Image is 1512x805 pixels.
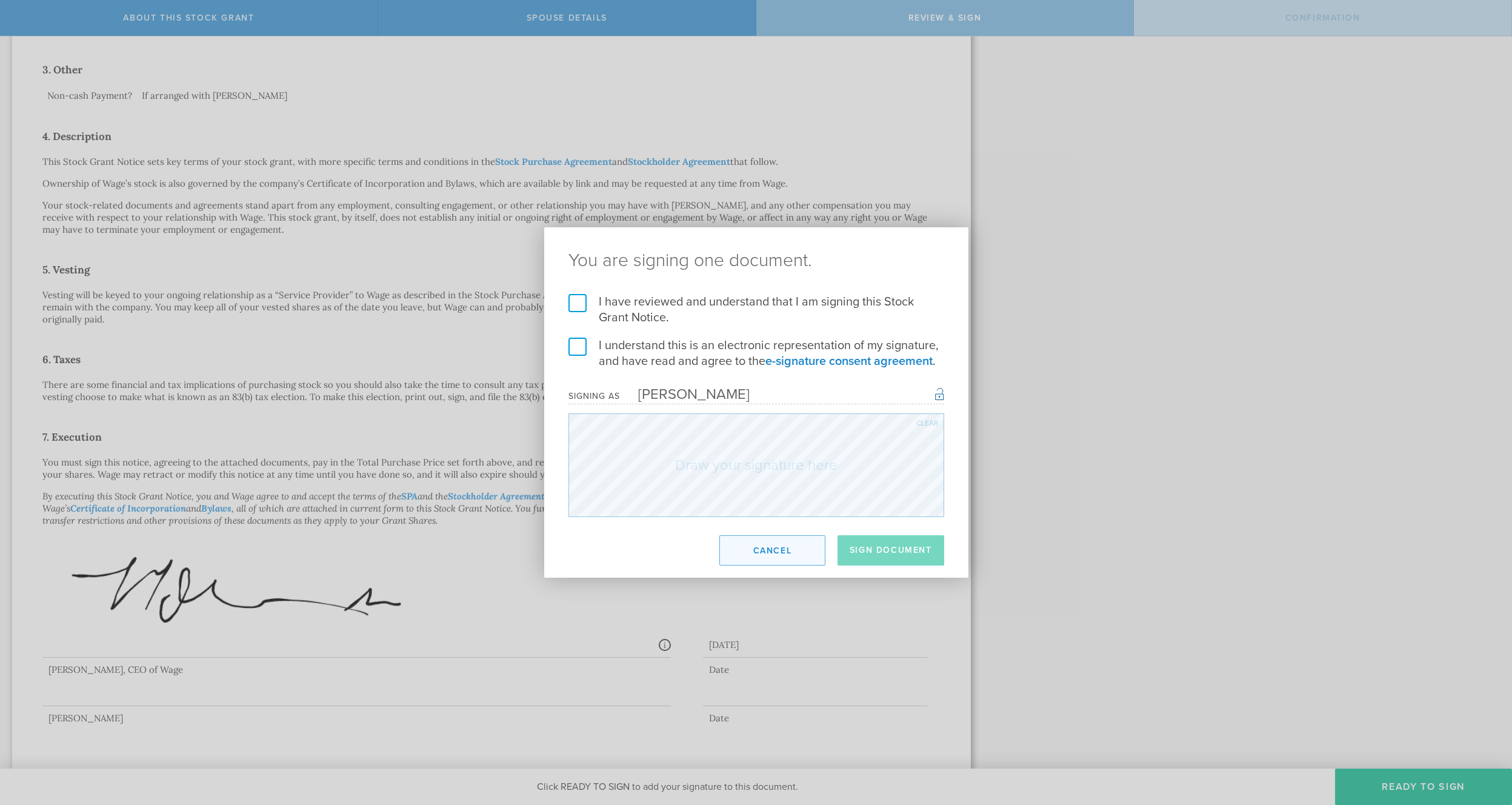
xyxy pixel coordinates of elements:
[568,391,620,401] div: Signing as
[719,535,825,566] button: Cancel
[568,338,944,369] label: I understand this is an electronic representation of my signature, and have read and agree to the .
[568,252,944,270] ng-pluralize: You are signing one document.
[620,386,750,403] div: [PERSON_NAME]
[568,294,944,326] label: I have reviewed and understand that I am signing this Stock Grant Notice.
[838,535,944,566] button: Sign Document
[765,354,933,369] a: e-signature consent agreement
